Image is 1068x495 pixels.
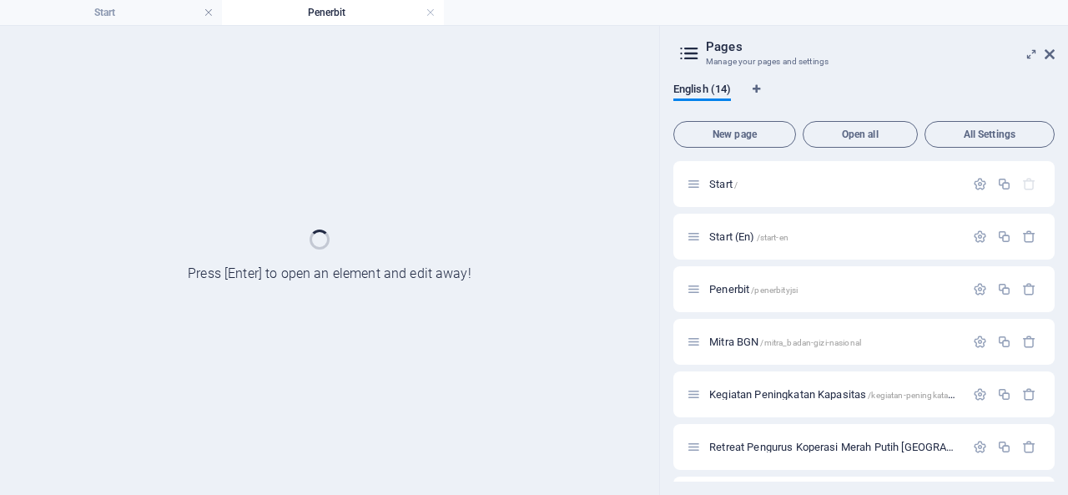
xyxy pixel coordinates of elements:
h3: Manage your pages and settings [706,54,1021,69]
div: Remove [1022,440,1036,454]
div: Settings [973,282,987,296]
div: Start (En)/start-en [704,231,965,242]
div: Remove [1022,282,1036,296]
div: Duplicate [997,177,1011,191]
div: Remove [1022,335,1036,349]
div: Duplicate [997,387,1011,402]
div: Kegiatan Peningkatan Kapasitas/kegiatan-peningkatan-kapasitas [704,389,965,400]
span: English (14) [673,79,731,103]
span: Click to open page [709,178,738,190]
div: Duplicate [997,282,1011,296]
span: Open all [810,129,910,139]
div: Penerbit/penerbityjsi [704,284,965,295]
span: / [734,180,738,189]
button: Open all [803,121,918,148]
span: Kegiatan Peningkatan Kapasitas [709,388,991,401]
div: Settings [973,335,987,349]
span: /start-en [757,233,788,242]
div: Start/ [704,179,965,189]
button: New page [673,121,796,148]
span: /penerbityjsi [751,285,798,295]
span: Penerbit [709,283,798,295]
h4: Penerbit [222,3,444,22]
div: Duplicate [997,335,1011,349]
h2: Pages [706,39,1055,54]
div: Settings [973,177,987,191]
div: Settings [973,387,987,402]
div: Duplicate [997,230,1011,244]
div: Remove [1022,387,1036,402]
span: /mitra_badan-gizi-nasional [760,338,861,347]
span: Click to open page [709,336,861,348]
div: Retreat Pengurus Koperasi Merah Putih [GEOGRAPHIC_DATA] [704,442,965,452]
div: Settings [973,230,987,244]
div: Mitra BGN/mitra_badan-gizi-nasional [704,336,965,347]
div: Settings [973,440,987,454]
div: Duplicate [997,440,1011,454]
span: New page [681,129,788,139]
div: Language Tabs [673,83,1055,114]
div: The startpage cannot be deleted [1022,177,1036,191]
div: Remove [1022,230,1036,244]
button: All Settings [924,121,1055,148]
span: /kegiatan-peningkatan-kapasitas [868,391,990,400]
span: All Settings [932,129,1047,139]
span: Click to open page [709,230,788,243]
